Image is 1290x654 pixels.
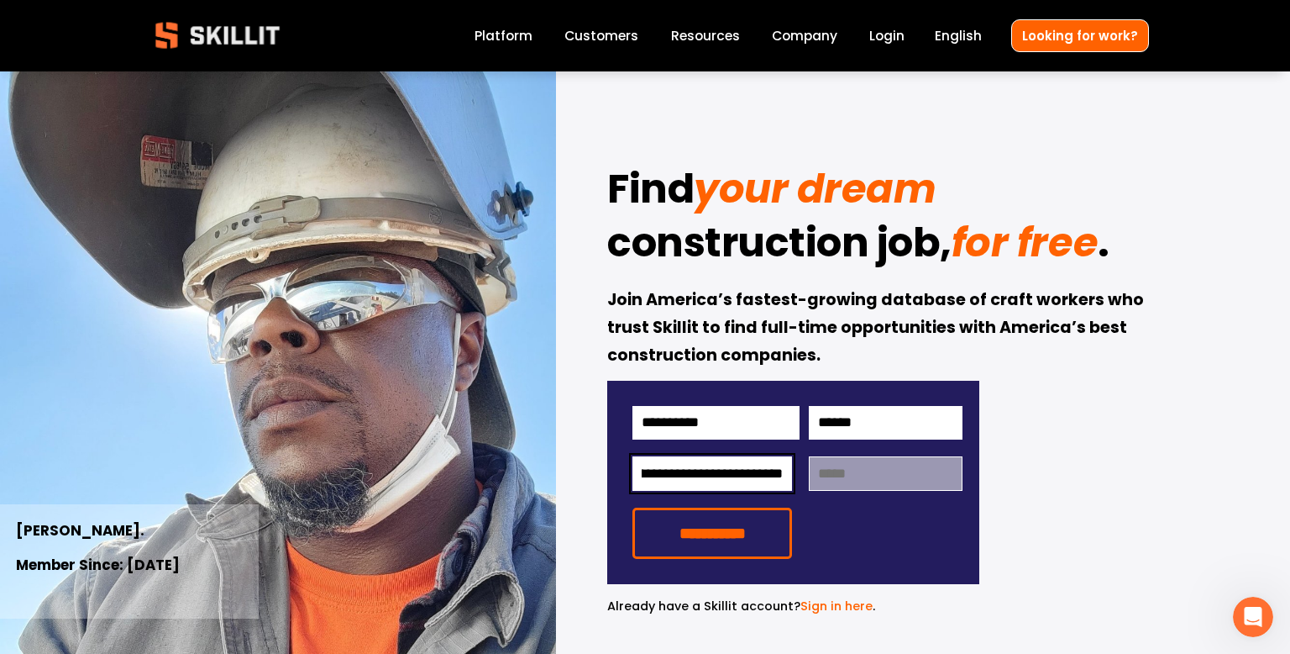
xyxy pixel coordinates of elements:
[935,26,982,45] span: English
[16,554,180,578] strong: Member Since: [DATE]
[935,24,982,47] div: language picker
[1098,212,1109,281] strong: .
[694,161,936,217] em: your dream
[952,214,1098,271] em: for free
[1233,597,1273,637] iframe: Intercom live chat
[607,212,952,281] strong: construction job,
[607,598,800,614] span: Already have a Skillit account?
[16,520,144,544] strong: [PERSON_NAME].
[671,26,740,45] span: Resources
[607,597,979,616] p: .
[564,24,638,47] a: Customers
[1011,19,1149,52] a: Looking for work?
[141,10,294,61] img: Skillit
[475,24,532,47] a: Platform
[772,24,837,47] a: Company
[800,598,873,614] a: Sign in here
[869,24,905,47] a: Login
[607,287,1147,370] strong: Join America’s fastest-growing database of craft workers who trust Skillit to find full-time oppo...
[671,24,740,47] a: folder dropdown
[607,158,694,227] strong: Find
